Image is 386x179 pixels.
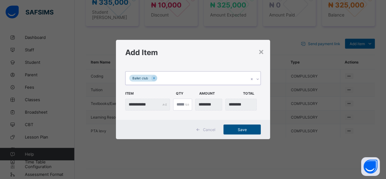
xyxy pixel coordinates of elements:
button: Open asap [361,157,380,176]
span: Total [243,88,264,99]
span: Item [125,88,173,99]
div: × [258,46,264,57]
span: Qty [176,88,196,99]
h1: Add Item [125,48,261,57]
span: Cancel [203,127,215,132]
span: Save [228,127,256,132]
span: Amount [199,88,240,99]
div: Ballet club [129,75,151,82]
